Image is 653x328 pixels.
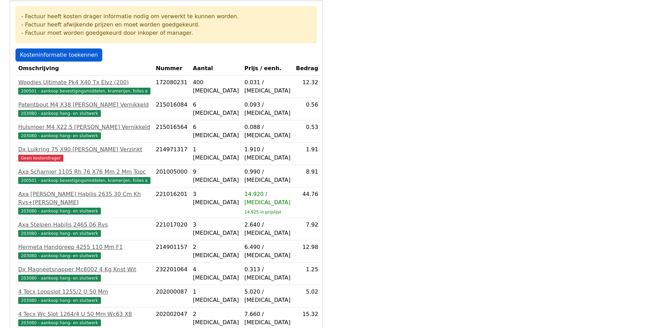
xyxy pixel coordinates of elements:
div: 4 Tecx Wc Slot 1264/4 U 50 Mm Wc63 X8 [18,310,150,318]
div: 2 [MEDICAL_DATA] [193,310,239,327]
td: 215016564 [153,120,190,143]
td: 0.53 [293,120,321,143]
td: 7.92 [293,218,321,240]
div: 0.313 / [MEDICAL_DATA] [244,265,291,282]
td: 232201064 [153,263,190,285]
div: 400 [MEDICAL_DATA] [193,78,239,95]
span: 203080 - aankoop hang- en sluitwerk [18,110,101,117]
td: 202000087 [153,285,190,307]
div: 4 Tecx Loopslot 1255/2 U 50 Mm [18,288,150,296]
div: - Factuur heeft afwijkende prijzen en moet worden goedgekeurd. [21,21,311,29]
td: 215016084 [153,98,190,120]
td: 1.91 [293,143,321,165]
td: 0.56 [293,98,321,120]
th: Omschrijving [15,62,153,76]
div: - Factuur heeft kosten drager informatie nodig om verwerkt te kunnen worden. [21,12,311,21]
th: Bedrag [293,62,321,76]
th: Prijs / eenh. [242,62,293,76]
th: Aantal [190,62,242,76]
td: 221016201 [153,187,190,218]
div: Axa [PERSON_NAME] Habilis 2635 30 Cm Kh Rvs+[PERSON_NAME] [18,190,150,207]
div: 5.020 / [MEDICAL_DATA] [244,288,291,304]
a: Woodies Ultimate Pk4 X40 Tx Elvz (200)200501 - aankoop bevestigingsmiddelen, kramerijen, folies e [18,78,150,95]
span: Geen kostendrager [18,155,63,162]
td: 1.25 [293,263,321,285]
div: 14.920 / [MEDICAL_DATA] [244,190,291,207]
div: 1 [MEDICAL_DATA] [193,145,239,162]
a: Axa Scharnier 1105 Rh 76 X76 Mm 2 Mm Topc200501 - aankoop bevestigingsmiddelen, kramerijen, folies e [18,168,150,184]
span: 203080 - aankoop hang- en sluitwerk [18,132,101,139]
span: 200501 - aankoop bevestigingsmiddelen, kramerijen, folies e [18,88,150,95]
div: Hulsmoer M4 X22,5 [PERSON_NAME] Vernikkeld [18,123,150,131]
div: 6.490 / [MEDICAL_DATA] [244,243,291,260]
div: - Factuur moet worden goedgekeurd door inkoper of manager. [21,29,311,37]
td: 172080231 [153,76,190,98]
div: 1 [MEDICAL_DATA] [193,288,239,304]
div: 1.910 / [MEDICAL_DATA] [244,145,291,162]
a: Axa Stelpen Habilis 2465 06 Rvs203080 - aankoop hang- en sluitwerk [18,221,150,237]
span: 203080 - aankoop hang- en sluitwerk [18,275,101,282]
div: 9 [MEDICAL_DATA] [193,168,239,184]
a: Axa [PERSON_NAME] Habilis 2635 30 Cm Kh Rvs+[PERSON_NAME]203080 - aankoop hang- en sluitwerk [18,190,150,215]
span: 203080 - aankoop hang- en sluitwerk [18,297,101,304]
div: Dx Magneetsnapper Mc8002 4 Kg Knst Wit [18,265,150,274]
td: 201005000 [153,165,190,187]
span: 203080 - aankoop hang- en sluitwerk [18,208,101,215]
td: 8.91 [293,165,321,187]
span: 203080 - aankoop hang- en sluitwerk [18,230,101,237]
td: 12.98 [293,240,321,263]
div: Patentbout M4 X38 [PERSON_NAME] Vernikkeld [18,101,150,109]
td: 12.32 [293,76,321,98]
a: 4 Tecx Loopslot 1255/2 U 50 Mm203080 - aankoop hang- en sluitwerk [18,288,150,304]
a: Patentbout M4 X38 [PERSON_NAME] Vernikkeld203080 - aankoop hang- en sluitwerk [18,101,150,117]
div: 3 [MEDICAL_DATA] [193,190,239,207]
div: 3 [MEDICAL_DATA] [193,221,239,237]
div: 6 [MEDICAL_DATA] [193,123,239,140]
td: 221017020 [153,218,190,240]
a: Dx Luikring 75 X90 [PERSON_NAME] VerzinktGeen kostendrager [18,145,150,162]
div: 2 [MEDICAL_DATA] [193,243,239,260]
div: 4 [MEDICAL_DATA] [193,265,239,282]
span: 203080 - aankoop hang- en sluitwerk [18,319,101,326]
div: Woodies Ultimate Pk4 X40 Tx Elvz (200) [18,78,150,87]
a: Hermeta Handgreep 4255 110 Mm F1203080 - aankoop hang- en sluitwerk [18,243,150,260]
div: 0.088 / [MEDICAL_DATA] [244,123,291,140]
div: Dx Luikring 75 X90 [PERSON_NAME] Verzinkt [18,145,150,154]
sub: 14.925 in prijslijst [244,210,281,215]
div: Axa Stelpen Habilis 2465 06 Rvs [18,221,150,229]
td: 44.76 [293,187,321,218]
div: 7.660 / [MEDICAL_DATA] [244,310,291,327]
span: 200501 - aankoop bevestigingsmiddelen, kramerijen, folies e [18,177,150,184]
a: Kosteninformatie toekennen [15,48,102,62]
div: Hermeta Handgreep 4255 110 Mm F1 [18,243,150,251]
div: 0.031 / [MEDICAL_DATA] [244,78,291,95]
a: Hulsmoer M4 X22,5 [PERSON_NAME] Vernikkeld203080 - aankoop hang- en sluitwerk [18,123,150,140]
div: 6 [MEDICAL_DATA] [193,101,239,117]
div: 0.990 / [MEDICAL_DATA] [244,168,291,184]
td: 214971317 [153,143,190,165]
div: Axa Scharnier 1105 Rh 76 X76 Mm 2 Mm Topc [18,168,150,176]
span: 203080 - aankoop hang- en sluitwerk [18,252,101,259]
div: 0.093 / [MEDICAL_DATA] [244,101,291,117]
td: 5.02 [293,285,321,307]
a: Dx Magneetsnapper Mc8002 4 Kg Knst Wit203080 - aankoop hang- en sluitwerk [18,265,150,282]
th: Nummer [153,62,190,76]
a: 4 Tecx Wc Slot 1264/4 U 50 Mm Wc63 X8203080 - aankoop hang- en sluitwerk [18,310,150,327]
td: 214901157 [153,240,190,263]
div: 2.640 / [MEDICAL_DATA] [244,221,291,237]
